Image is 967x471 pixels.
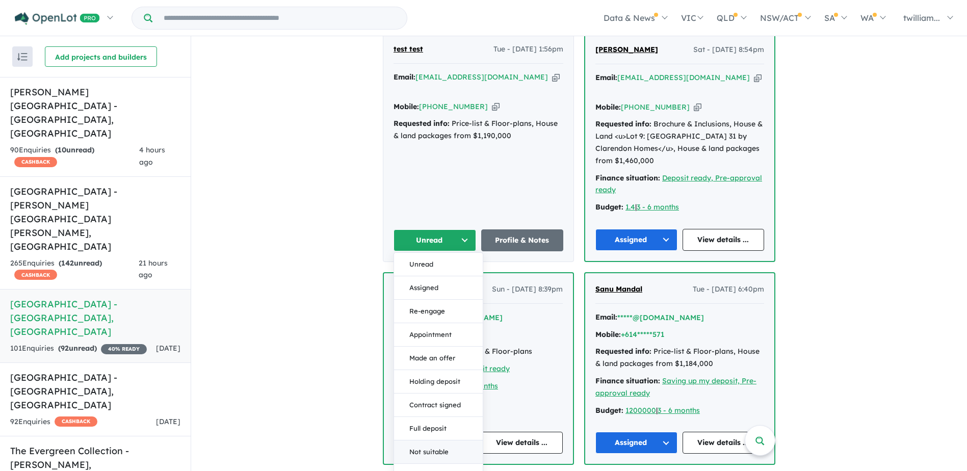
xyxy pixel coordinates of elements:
a: Profile & Notes [481,229,564,251]
button: Copy [754,72,762,83]
a: 3 - 6 months [637,202,679,212]
span: Tue - [DATE] 6:40pm [693,283,764,296]
button: Re-engage [394,300,483,323]
strong: Email: [394,72,415,82]
span: Sun - [DATE] 8:39pm [492,283,563,296]
strong: ( unread) [59,258,102,268]
span: 142 [61,258,74,268]
a: Sanu Mandal [595,283,642,296]
button: Copy [492,101,500,112]
button: Assigned [394,276,483,300]
strong: Budget: [595,406,623,415]
span: [DATE] [156,417,180,426]
a: Saving up my deposit, Pre-approval ready [595,376,756,398]
span: 92 [61,344,69,353]
span: Sanu Mandal [595,284,642,294]
div: Price-list & Floor-plans, House & land packages from $1,184,000 [595,346,764,370]
span: 21 hours ago [139,258,168,280]
span: [DATE] [156,344,180,353]
a: 1200000 [625,406,656,415]
span: CASHBACK [14,157,57,167]
h5: [PERSON_NAME][GEOGRAPHIC_DATA] - [GEOGRAPHIC_DATA] , [GEOGRAPHIC_DATA] [10,85,180,140]
a: 3 - 6 months [658,406,700,415]
button: Not suitable [394,440,483,464]
h5: [GEOGRAPHIC_DATA] - [GEOGRAPHIC_DATA] , [GEOGRAPHIC_DATA] [10,371,180,412]
button: Add projects and builders [45,46,157,67]
button: Contract signed [394,394,483,417]
a: [PERSON_NAME] [595,44,658,56]
div: 92 Enquir ies [10,416,97,428]
strong: Requested info: [595,119,651,128]
img: sort.svg [17,53,28,61]
strong: Email: [595,73,617,82]
strong: Budget: [595,202,623,212]
a: test test [394,43,423,56]
button: Holding deposit [394,370,483,394]
a: [PHONE_NUMBER] [419,102,488,111]
button: Unread [394,253,483,276]
span: Tue - [DATE] 1:56pm [493,43,563,56]
a: Deposit ready, Pre-approval ready [595,173,762,195]
div: | [595,201,764,214]
strong: Finance situation: [595,173,660,182]
a: [EMAIL_ADDRESS][DOMAIN_NAME] [617,73,750,82]
strong: Mobile: [595,102,621,112]
button: Made an offer [394,347,483,370]
button: Unread [394,229,476,251]
a: View details ... [683,432,765,454]
button: Appointment [394,323,483,347]
span: twilliam... [903,13,940,23]
button: Assigned [595,432,677,454]
strong: ( unread) [58,344,97,353]
a: View details ... [683,229,765,251]
span: CASHBACK [55,416,97,427]
h5: [GEOGRAPHIC_DATA] - [PERSON_NAME][GEOGRAPHIC_DATA][PERSON_NAME] , [GEOGRAPHIC_DATA] [10,185,180,253]
div: 90 Enquir ies [10,144,139,169]
button: Full deposit [394,417,483,440]
a: 1.4 [625,202,635,212]
button: Copy [694,102,701,113]
a: View details ... [481,432,563,454]
span: 10 [58,145,66,154]
span: Sat - [DATE] 8:54pm [693,44,764,56]
img: Openlot PRO Logo White [15,12,100,25]
strong: Mobile: [394,102,419,111]
strong: Email: [595,312,617,322]
div: Price-list & Floor-plans, House & land packages from $1,190,000 [394,118,563,142]
div: 101 Enquir ies [10,343,147,355]
button: Assigned [595,229,677,251]
span: test test [394,44,423,54]
span: CASHBACK [14,270,57,280]
div: | [595,405,764,417]
a: Deposit ready [461,364,510,373]
input: Try estate name, suburb, builder or developer [154,7,405,29]
span: [PERSON_NAME] [595,45,658,54]
span: 4 hours ago [139,145,165,167]
h5: [GEOGRAPHIC_DATA] - [GEOGRAPHIC_DATA] , [GEOGRAPHIC_DATA] [10,297,180,338]
div: Brochure & Inclusions, House & Land <u>Lot 9: [GEOGRAPHIC_DATA] 31 by Clarendon Homes</u>, House ... [595,118,764,167]
div: 265 Enquir ies [10,257,139,282]
strong: ( unread) [55,145,94,154]
strong: Finance situation: [595,376,660,385]
strong: Requested info: [394,119,450,128]
span: 40 % READY [101,344,147,354]
a: [EMAIL_ADDRESS][DOMAIN_NAME] [415,72,548,82]
button: Copy [552,72,560,83]
a: [PHONE_NUMBER] [621,102,690,112]
strong: Requested info: [595,347,651,356]
strong: Mobile: [595,330,621,339]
